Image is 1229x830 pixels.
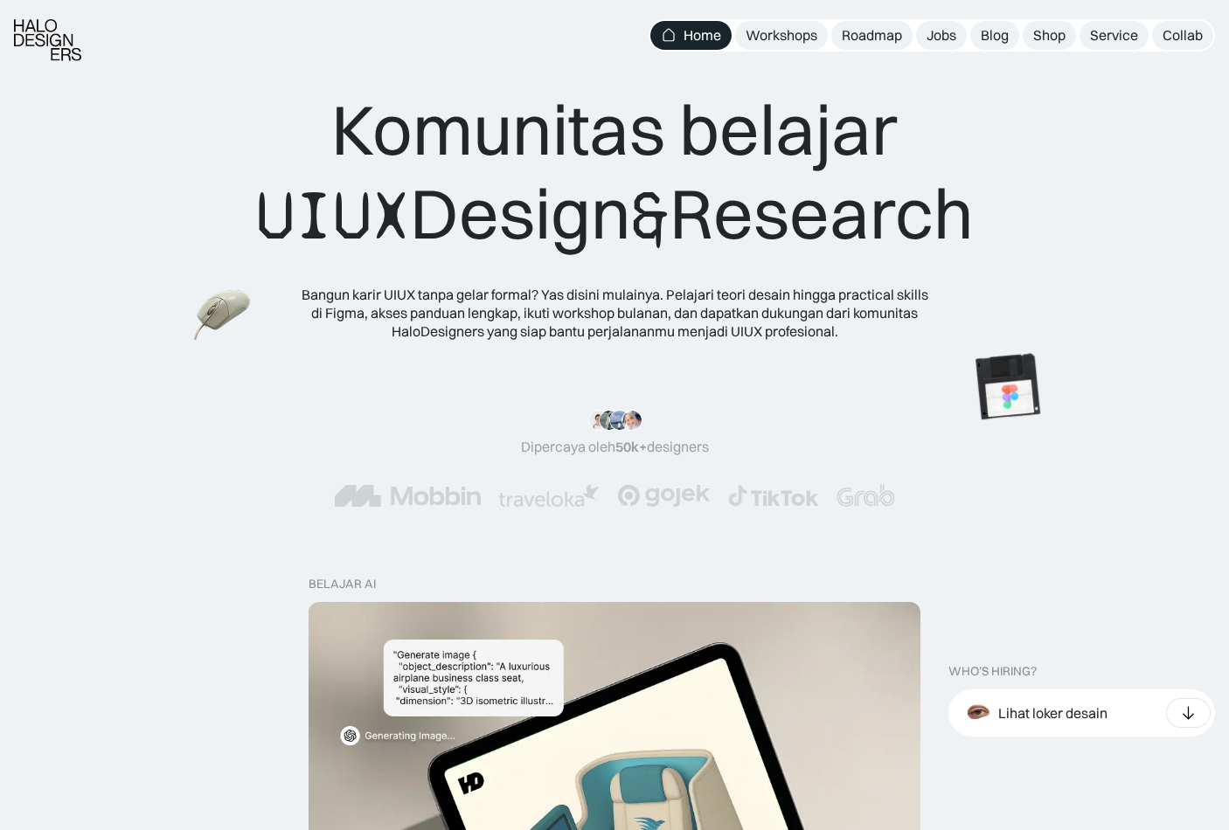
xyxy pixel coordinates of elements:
[650,21,732,50] a: Home
[631,174,670,258] span: &
[842,26,902,45] div: Roadmap
[256,87,974,258] div: Komunitas belajar Design Research
[746,26,817,45] div: Workshops
[831,21,913,50] a: Roadmap
[916,21,967,50] a: Jobs
[970,21,1019,50] a: Blog
[1090,26,1138,45] div: Service
[615,438,647,455] span: 50k+
[1080,21,1149,50] a: Service
[1023,21,1076,50] a: Shop
[735,21,828,50] a: Workshops
[981,26,1009,45] div: Blog
[256,174,410,258] span: UIUX
[1033,26,1066,45] div: Shop
[309,577,376,591] div: belajar ai
[1152,21,1213,50] a: Collab
[927,26,956,45] div: Jobs
[684,26,721,45] div: Home
[998,704,1107,723] div: Lihat loker desain
[300,286,929,340] div: Bangun karir UIUX tanpa gelar formal? Yas disini mulainya. Pelajari teori desain hingga practical...
[948,664,1037,679] div: WHO’S HIRING?
[521,438,709,456] div: Dipercaya oleh designers
[1163,26,1203,45] div: Collab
